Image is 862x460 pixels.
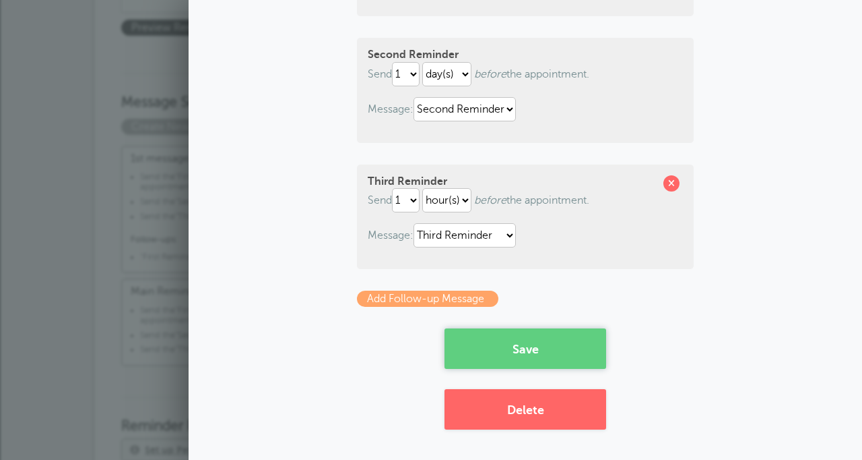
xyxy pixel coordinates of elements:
[131,152,424,165] span: 1st message
[444,328,606,369] button: Save
[175,172,238,181] span: "First Reminder"
[175,330,252,340] span: "Second Reminder"
[121,119,200,135] span: Create New
[121,397,741,435] h3: Reminder Payment Link Options
[140,306,424,330] li: Send the template after creating an appointment.
[140,252,424,267] li: sends after appt.
[474,68,506,80] i: before
[145,444,413,456] span: to receive payments or deposits!
[368,223,683,248] p: Message:
[131,285,424,298] span: Main Reminder Sequence
[175,306,238,315] span: "First Reminder"
[357,291,498,307] a: Add Follow-up Message
[140,252,203,262] span: "First Reminder"
[121,146,433,274] a: 1st message Send the"First Reminder"templateimmediatelyafter creating an appointment.Send the"Sec...
[444,389,606,430] button: Delete
[145,444,271,455] a: Set up Payment Processing
[140,172,424,197] li: Send the template after creating an appointment.
[175,212,243,221] span: "Third Reminder"
[131,235,424,245] p: Follow-ups:
[140,197,424,212] li: Send the template before appt.
[368,188,683,212] p: Send the appointment.
[140,212,424,227] li: Send the template before appt.
[140,345,424,360] li: Send the template before appt.
[121,279,433,366] a: Main Reminder Sequence Send the"First Reminder"templateimmediatelyafter creating an appointment.S...
[368,49,459,61] strong: Second Reminder
[121,22,238,34] a: Preview Reminder
[121,121,203,133] a: Create New
[175,345,243,354] span: "Third Reminder"
[474,194,506,206] i: before
[368,97,683,121] p: Message:
[368,175,447,188] strong: Third Reminder
[175,197,252,206] span: "Second Reminder"
[140,330,424,345] li: Send the template before appt.
[121,73,741,111] h3: Message Sequences
[368,62,683,86] p: Send the appointment.
[121,20,232,36] span: Preview Reminder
